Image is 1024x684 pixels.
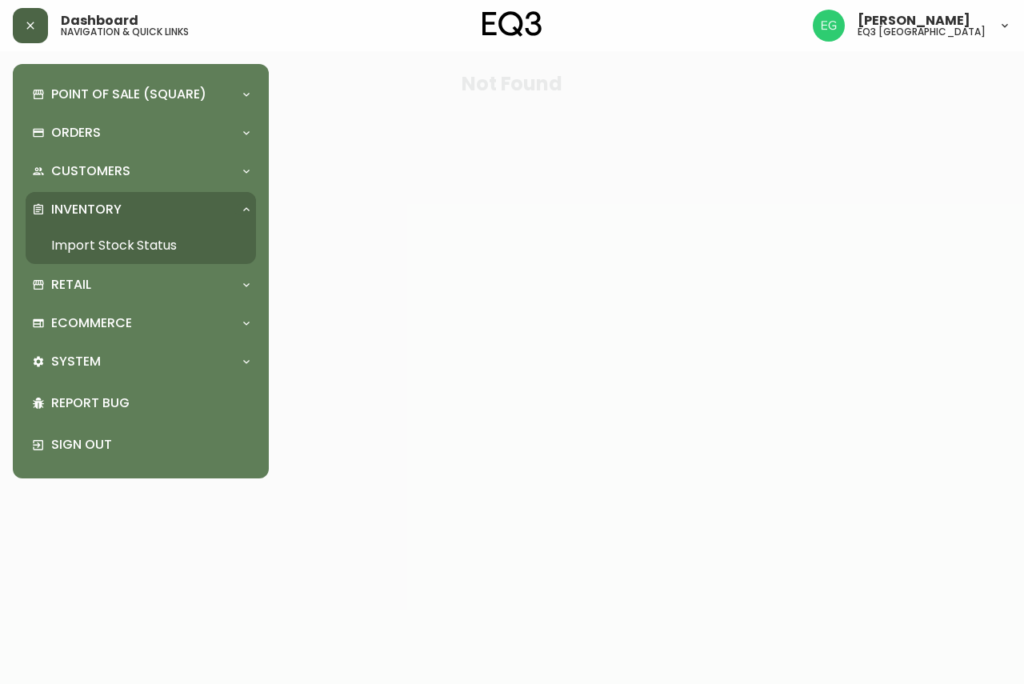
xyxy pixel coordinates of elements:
h5: navigation & quick links [61,27,189,37]
span: Dashboard [61,14,138,27]
div: Ecommerce [26,306,256,341]
img: logo [482,11,542,37]
div: Customers [26,154,256,189]
p: Retail [51,276,91,294]
p: Report Bug [51,394,250,412]
p: Customers [51,162,130,180]
p: Point of Sale (Square) [51,86,206,103]
div: System [26,344,256,379]
h5: eq3 [GEOGRAPHIC_DATA] [858,27,986,37]
span: [PERSON_NAME] [858,14,970,27]
p: Ecommerce [51,314,132,332]
div: Sign Out [26,424,256,466]
p: Sign Out [51,436,250,454]
div: Orders [26,115,256,150]
p: Orders [51,124,101,142]
div: Point of Sale (Square) [26,77,256,112]
p: Inventory [51,201,122,218]
div: Inventory [26,192,256,227]
img: db11c1629862fe82d63d0774b1b54d2b [813,10,845,42]
p: System [51,353,101,370]
div: Report Bug [26,382,256,424]
div: Retail [26,267,256,302]
a: Import Stock Status [26,227,256,264]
